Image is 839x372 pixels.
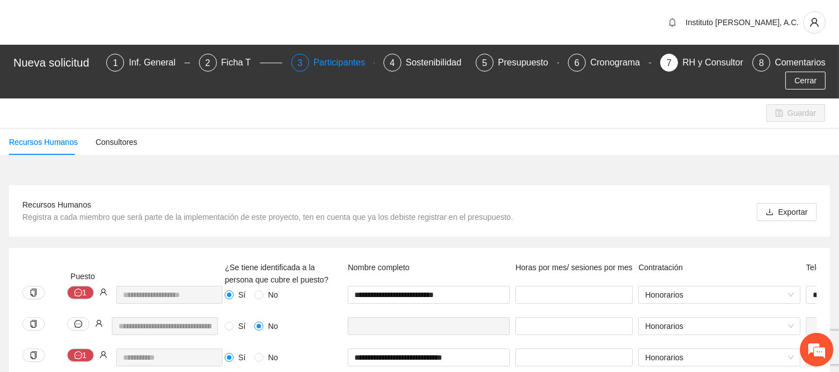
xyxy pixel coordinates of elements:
[766,208,774,217] span: download
[263,320,282,332] span: No
[575,58,580,68] span: 6
[67,349,94,362] button: message1
[590,54,649,72] div: Cronograma
[106,54,189,72] div: 1Inf. General
[794,74,817,87] span: Cerrar
[22,286,45,299] button: copy
[22,213,513,222] span: Registra a cada miembro que será parte de la implementación de este proyecto, ten en cuenta que y...
[645,318,794,335] span: Honorarios
[778,206,808,218] span: Exportar
[515,263,632,272] span: Horas por mes/ sesiones por mes
[30,289,37,296] span: copy
[221,54,260,72] div: Ficha T
[663,13,681,31] button: bell
[682,54,761,72] div: RH y Consultores
[766,104,825,122] button: saveGuardar
[129,54,184,72] div: Inf. General
[263,289,282,301] span: No
[99,351,107,359] span: user
[234,351,250,364] span: Sí
[667,58,672,68] span: 7
[22,200,91,209] span: Recursos Humanos
[498,54,557,72] div: Presupuesto
[13,54,99,72] div: Nueva solicitud
[803,11,826,34] button: user
[96,136,138,148] div: Consultores
[785,72,826,90] button: Cerrar
[297,58,302,68] span: 3
[74,320,82,328] span: message
[74,289,82,298] span: message
[67,286,94,299] button: message1
[30,320,37,328] span: copy
[752,54,826,72] div: 8Comentarios
[9,136,78,148] div: Recursos Humanos
[406,54,471,72] div: Sostenibilidad
[58,57,188,72] div: Chatee con nosotros ahora
[99,288,107,296] span: user
[645,286,794,303] span: Honorarios
[22,349,45,362] button: copy
[74,351,82,360] span: message
[70,272,95,281] span: Puesto
[234,289,250,301] span: Sí
[205,58,210,68] span: 2
[806,263,836,272] span: Teléfono
[314,54,375,72] div: Participantes
[67,317,89,331] button: message
[22,317,45,331] button: copy
[664,18,681,27] span: bell
[30,351,37,359] span: copy
[775,54,826,72] div: Comentarios
[6,251,213,290] textarea: Escriba su mensaje y pulse “Intro”
[476,54,559,72] div: 5Presupuesto
[482,58,487,68] span: 5
[183,6,210,32] div: Minimizar ventana de chat en vivo
[804,17,825,27] span: user
[757,203,817,221] button: downloadExportar
[645,349,794,366] span: Honorarios
[390,58,395,68] span: 4
[348,263,410,272] span: Nombre completo
[199,54,282,72] div: 2Ficha T
[568,54,651,72] div: 6Cronograma
[95,319,103,327] span: user
[225,263,328,284] span: ¿Se tiene identificada a la persona que cubre el puesto?
[686,18,799,27] span: Instituto [PERSON_NAME], A.C.
[263,351,282,364] span: No
[234,320,250,332] span: Sí
[65,122,154,235] span: Estamos en línea.
[383,54,467,72] div: 4Sostenibilidad
[113,58,118,68] span: 1
[759,58,764,68] span: 8
[638,263,682,272] span: Contratación
[291,54,375,72] div: 3Participantes
[660,54,743,72] div: 7RH y Consultores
